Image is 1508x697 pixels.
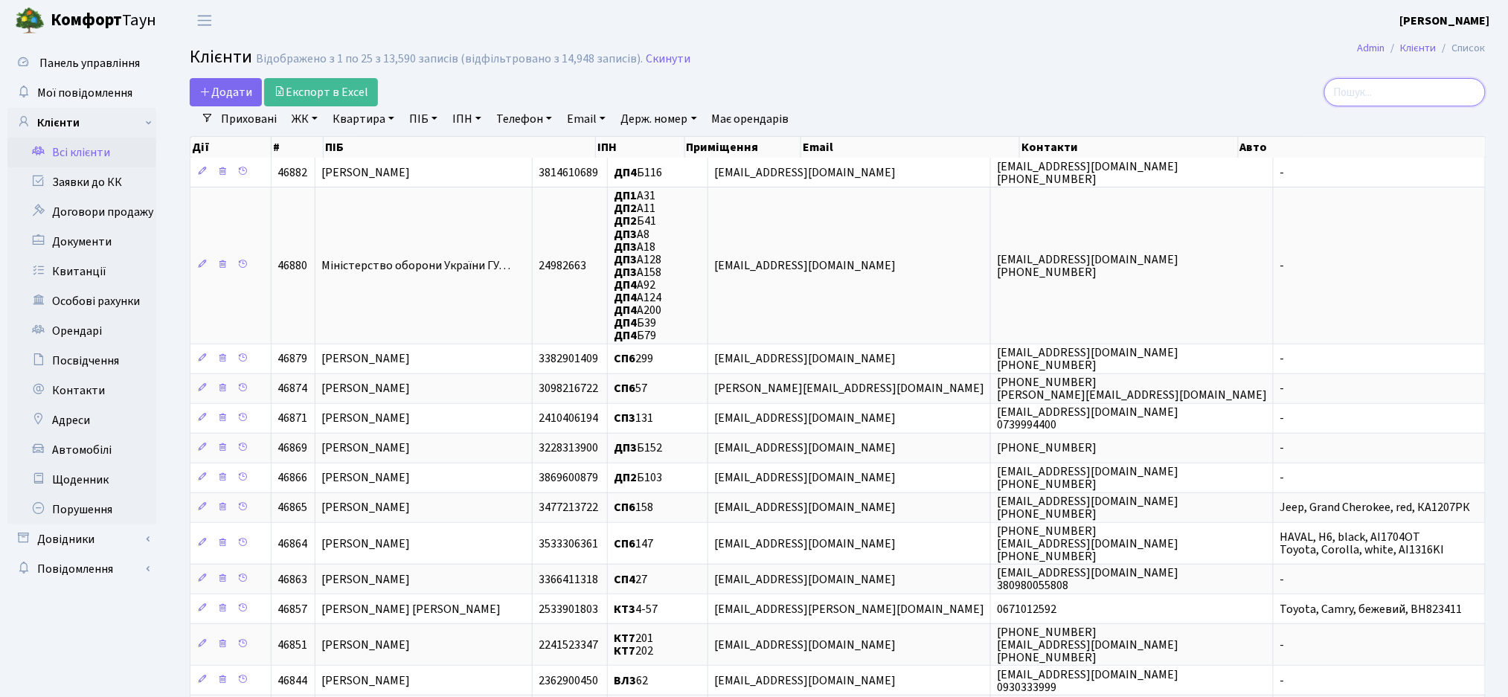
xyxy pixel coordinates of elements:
span: Міністерство оборони України ГУ… [321,257,510,274]
b: КТ7 [614,643,635,660]
a: Телефон [490,106,558,132]
span: 46865 [277,500,307,516]
span: [EMAIL_ADDRESS][DOMAIN_NAME] [PHONE_NUMBER] [997,493,1178,522]
nav: breadcrumb [1335,33,1508,64]
b: СП6 [614,500,635,516]
b: ВЛ3 [614,672,636,689]
span: HAVAL, H6, black, AI1704OT Toyota, Corolla, white, AI1316KI [1280,529,1444,558]
b: КТ7 [614,630,635,646]
span: [PERSON_NAME] [321,440,410,457]
a: Приховані [215,106,283,132]
span: [EMAIL_ADDRESS][DOMAIN_NAME] [PHONE_NUMBER] [997,344,1178,373]
b: ДП1 [614,187,637,204]
span: - [1280,381,1284,397]
a: [PERSON_NAME] [1400,12,1490,30]
span: [PHONE_NUMBER] [EMAIL_ADDRESS][DOMAIN_NAME] [PHONE_NUMBER] [997,624,1178,666]
b: ДП4 [614,328,637,344]
b: СП4 [614,571,635,588]
span: Б103 [614,470,662,486]
span: [EMAIL_ADDRESS][DOMAIN_NAME] [714,536,896,552]
span: 46871 [277,411,307,427]
span: 3382901409 [539,351,598,367]
a: Клієнти [1401,40,1437,56]
a: Квитанції [7,257,156,286]
b: ДП3 [614,239,637,255]
a: Експорт в Excel [264,78,378,106]
span: [PERSON_NAME] [321,470,410,486]
span: 2241523347 [539,637,598,653]
span: [PHONE_NUMBER] [PERSON_NAME][EMAIL_ADDRESS][DOMAIN_NAME] [997,374,1267,403]
b: ДП3 [614,440,637,457]
span: [PERSON_NAME] [321,351,410,367]
span: 27 [614,571,647,588]
a: Всі клієнти [7,138,156,167]
span: 3477213722 [539,500,598,516]
span: 46866 [277,470,307,486]
a: Скинути [646,52,690,66]
span: - [1280,470,1284,486]
b: ДП4 [614,277,637,293]
button: Переключити навігацію [186,8,223,33]
span: [EMAIL_ADDRESS][DOMAIN_NAME] [714,571,896,588]
span: Додати [199,84,252,100]
span: - [1280,637,1284,653]
a: Держ. номер [615,106,702,132]
span: [PERSON_NAME] [321,411,410,427]
span: 62 [614,672,648,689]
a: Адреси [7,405,156,435]
span: 158 [614,500,653,516]
a: ПІБ [403,106,443,132]
span: - [1280,164,1284,181]
span: 4-57 [614,601,658,617]
span: 46880 [277,257,307,274]
span: [EMAIL_ADDRESS][DOMAIN_NAME] [714,470,896,486]
b: СП6 [614,381,635,397]
span: [EMAIL_ADDRESS][DOMAIN_NAME] [714,672,896,689]
b: СП6 [614,351,635,367]
a: ЖК [286,106,324,132]
img: logo.png [15,6,45,36]
span: А31 А11 Б41 А8 А18 А128 А158 А92 А124 А200 Б39 Б79 [614,187,661,344]
span: Таун [51,8,156,33]
span: [PERSON_NAME] [PERSON_NAME] [321,601,501,617]
span: [EMAIL_ADDRESS][DOMAIN_NAME] [714,257,896,274]
span: 147 [614,536,653,552]
span: [EMAIL_ADDRESS][DOMAIN_NAME] [PHONE_NUMBER] [997,158,1178,187]
span: [PHONE_NUMBER] [997,440,1097,457]
span: [EMAIL_ADDRESS][DOMAIN_NAME] [714,351,896,367]
span: 46857 [277,601,307,617]
span: 201 202 [614,630,653,659]
b: ДП2 [614,200,637,216]
span: [PERSON_NAME] [321,500,410,516]
th: Приміщення [685,137,802,158]
span: - [1280,257,1284,274]
span: [PHONE_NUMBER] [EMAIL_ADDRESS][DOMAIN_NAME] [PHONE_NUMBER] [997,523,1178,565]
li: Список [1437,40,1486,57]
th: Авто [1239,137,1486,158]
span: Клієнти [190,44,252,70]
a: Контакти [7,376,156,405]
span: 46864 [277,536,307,552]
span: 2362900450 [539,672,598,689]
div: Відображено з 1 по 25 з 13,590 записів (відфільтровано з 14,948 записів). [256,52,643,66]
a: Мої повідомлення [7,78,156,108]
a: Квартира [327,106,400,132]
span: [EMAIL_ADDRESS][DOMAIN_NAME] 0739994400 [997,404,1178,433]
b: ДП3 [614,251,637,268]
span: [EMAIL_ADDRESS][DOMAIN_NAME] 380980055808 [997,565,1178,594]
a: Клієнти [7,108,156,138]
span: [PERSON_NAME] [321,672,410,689]
a: Панель управління [7,48,156,78]
b: КТ3 [614,601,635,617]
span: 57 [614,381,647,397]
span: 46863 [277,571,307,588]
span: - [1280,411,1284,427]
a: Має орендарів [706,106,795,132]
span: 3533306361 [539,536,598,552]
span: [PERSON_NAME] [321,571,410,588]
span: 0671012592 [997,601,1056,617]
b: ДП4 [614,164,637,181]
span: [EMAIL_ADDRESS][DOMAIN_NAME] [714,637,896,653]
a: Довідники [7,524,156,554]
span: [EMAIL_ADDRESS][DOMAIN_NAME] [714,440,896,457]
